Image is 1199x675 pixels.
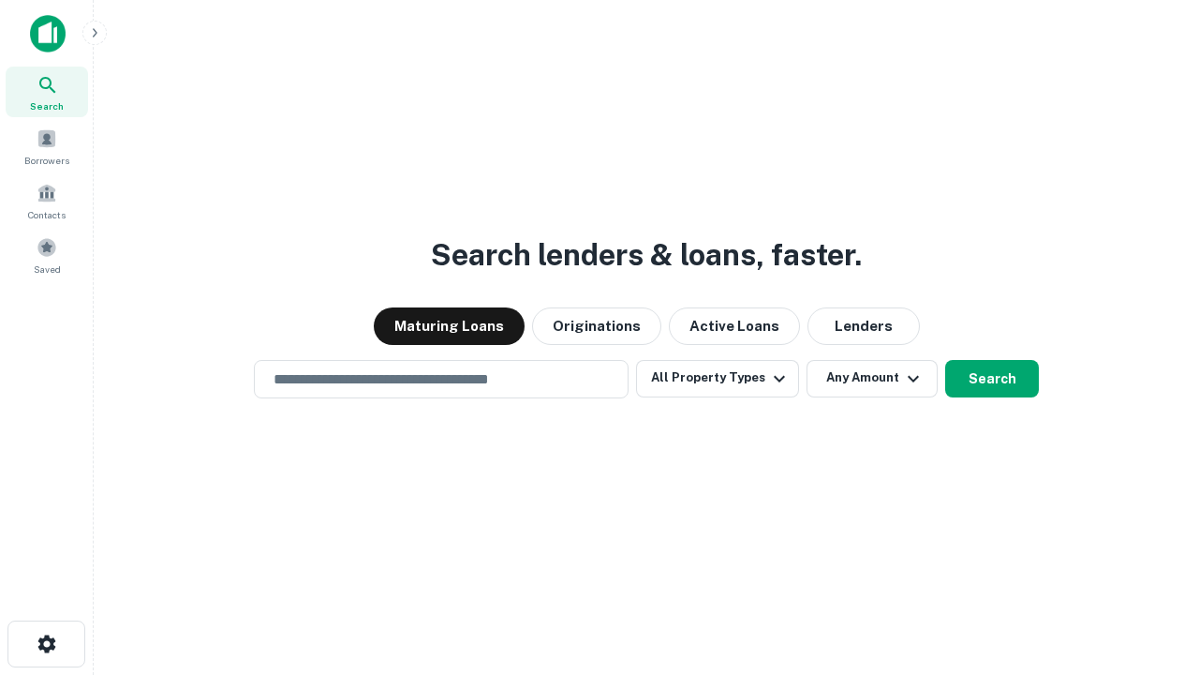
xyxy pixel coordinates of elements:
[374,307,525,345] button: Maturing Loans
[6,230,88,280] a: Saved
[431,232,862,277] h3: Search lenders & loans, faster.
[807,360,938,397] button: Any Amount
[636,360,799,397] button: All Property Types
[1105,525,1199,615] iframe: Chat Widget
[24,153,69,168] span: Borrowers
[807,307,920,345] button: Lenders
[30,98,64,113] span: Search
[28,207,66,222] span: Contacts
[669,307,800,345] button: Active Loans
[6,67,88,117] a: Search
[34,262,61,277] span: Saved
[532,307,661,345] button: Originations
[6,121,88,172] a: Borrowers
[6,175,88,226] a: Contacts
[30,15,66,52] img: capitalize-icon.png
[945,360,1039,397] button: Search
